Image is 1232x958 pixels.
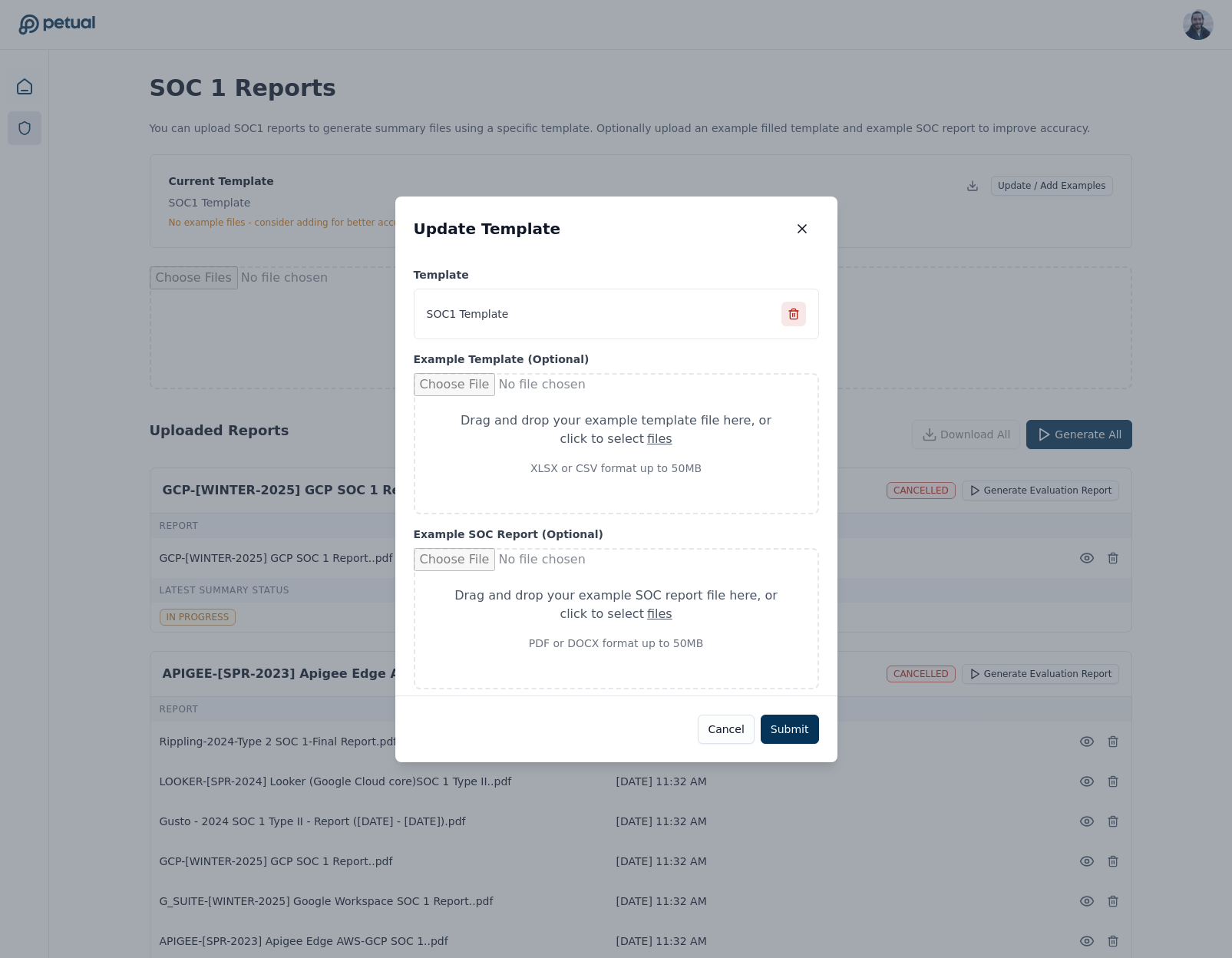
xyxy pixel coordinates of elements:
[414,267,819,282] p: Template
[427,306,509,322] span: SOC1 Template
[414,218,561,240] h2: Update Template
[698,715,754,744] button: Cancel
[781,302,806,326] button: Replace Template
[452,586,781,623] div: Drag and drop your example SOC report file here , or click to select
[452,411,781,448] div: Drag and drop your example template file here , or click to select
[647,605,672,623] div: files
[452,461,781,476] p: XLSX or CSV format up to 50MB
[414,527,819,542] p: Example SOC Report (Optional)
[647,430,672,448] div: files
[761,715,819,744] button: Submit
[452,636,781,651] p: PDF or DOCX format up to 50MB
[414,352,819,367] p: Example Template (Optional)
